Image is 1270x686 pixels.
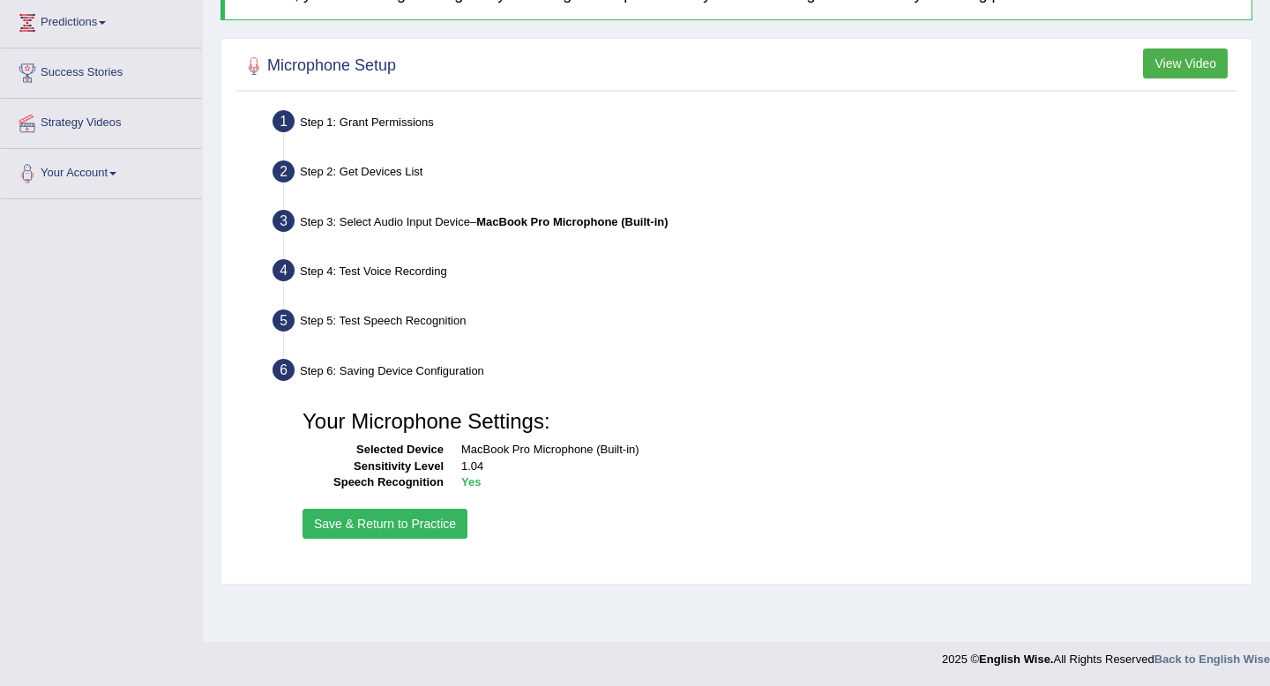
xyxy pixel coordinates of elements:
div: Step 6: Saving Device Configuration [265,354,1244,392]
a: Back to English Wise [1154,652,1270,666]
h3: Your Microphone Settings: [303,410,1223,433]
strong: English Wise. [979,652,1053,666]
dt: Speech Recognition [303,474,444,491]
div: Step 1: Grant Permissions [265,105,1244,144]
button: Save & Return to Practice [303,509,467,539]
dd: 1.04 [461,459,1223,475]
dt: Sensitivity Level [303,459,444,475]
a: Your Account [1,149,202,193]
a: Success Stories [1,48,202,93]
div: Step 3: Select Audio Input Device [265,205,1244,243]
a: Strategy Videos [1,99,202,143]
dd: MacBook Pro Microphone (Built-in) [461,442,1223,459]
span: – [470,215,669,228]
h2: Microphone Setup [241,53,396,79]
div: Step 5: Test Speech Recognition [265,304,1244,343]
b: MacBook Pro Microphone (Built-in) [476,215,668,228]
button: View Video [1143,48,1228,78]
div: Step 2: Get Devices List [265,155,1244,194]
dt: Selected Device [303,442,444,459]
div: Step 4: Test Voice Recording [265,254,1244,293]
b: Yes [461,475,481,488]
div: 2025 © All Rights Reserved [942,642,1270,667]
